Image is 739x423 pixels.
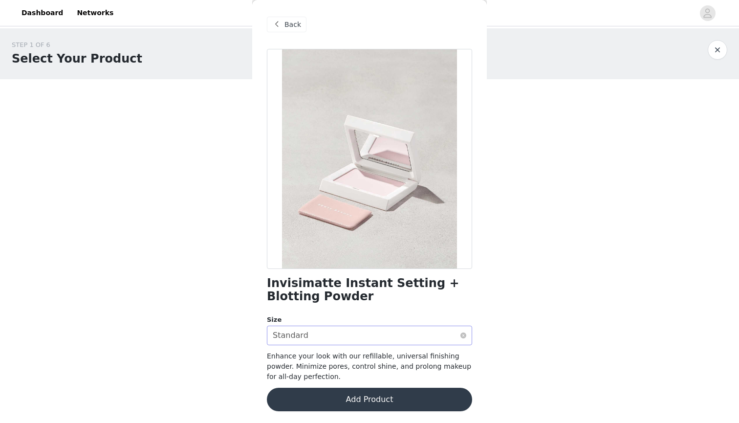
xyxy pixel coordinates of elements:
div: Size [267,315,472,325]
span: Back [284,20,301,30]
h1: Select Your Product [12,50,142,67]
a: Dashboard [16,2,69,24]
a: Networks [71,2,119,24]
h1: Invisimatte Instant Setting + Blotting Powder [267,277,472,303]
button: Add Product [267,388,472,411]
div: Standard [273,326,308,345]
span: Enhance your look with our refillable, universal finishing powder. Minimize pores, control shine,... [267,352,471,380]
div: STEP 1 OF 6 [12,40,142,50]
i: icon: close-circle [460,333,466,338]
div: avatar [703,5,712,21]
